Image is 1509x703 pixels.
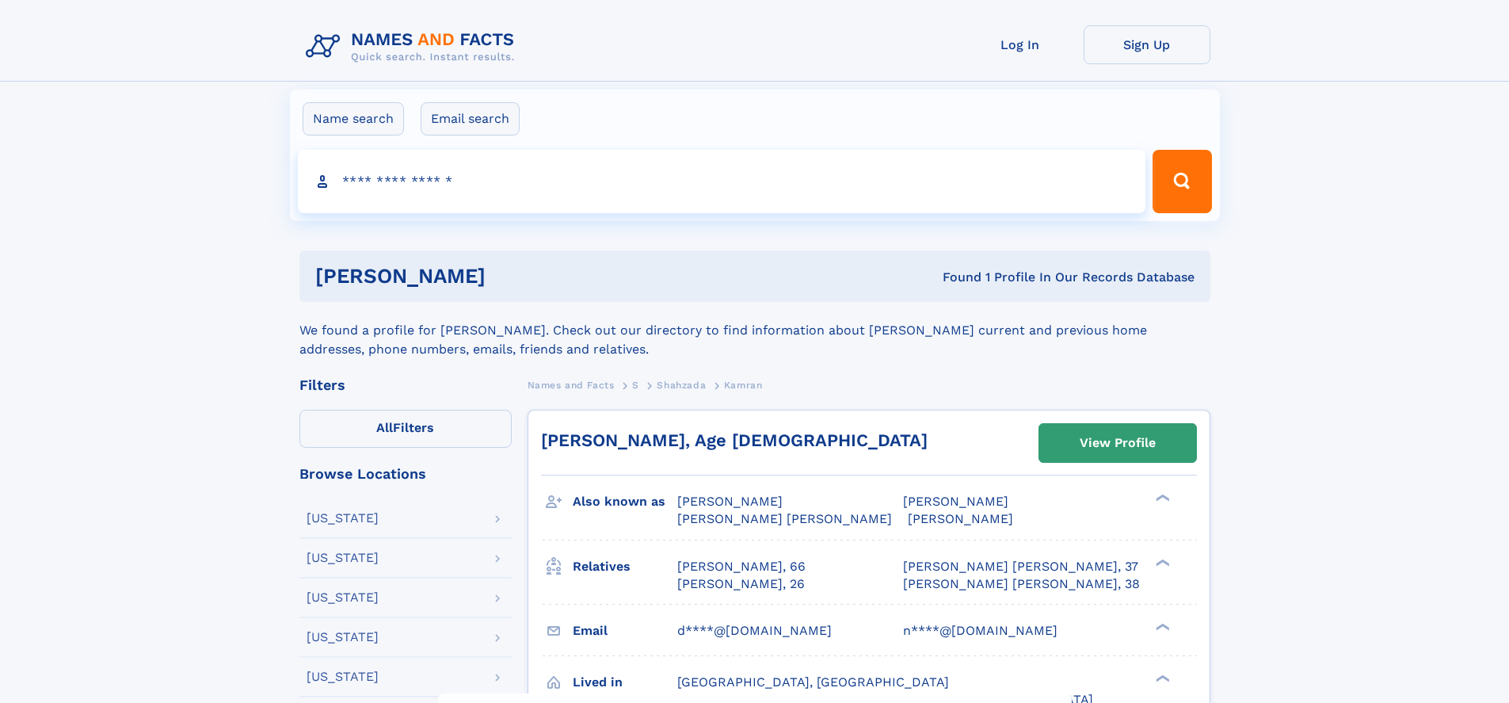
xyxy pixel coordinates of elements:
h3: Lived in [573,669,677,696]
input: search input [298,150,1146,213]
span: [PERSON_NAME] [908,511,1013,526]
a: View Profile [1039,424,1196,462]
div: [US_STATE] [307,552,379,564]
span: [PERSON_NAME] [677,494,783,509]
div: ❯ [1152,621,1171,632]
span: [PERSON_NAME] [PERSON_NAME] [677,511,892,526]
label: Name search [303,102,404,136]
h3: Also known as [573,488,677,515]
a: Shahzada [657,375,706,395]
span: S [632,380,639,391]
span: [PERSON_NAME] [903,494,1008,509]
button: Search Button [1153,150,1211,213]
div: We found a profile for [PERSON_NAME]. Check out our directory to find information about [PERSON_N... [299,302,1210,359]
div: Browse Locations [299,467,512,481]
div: ❯ [1152,557,1171,567]
a: [PERSON_NAME], 66 [677,558,806,575]
div: Filters [299,378,512,392]
div: ❯ [1152,493,1171,503]
a: Names and Facts [528,375,615,395]
div: Found 1 Profile In Our Records Database [714,269,1195,286]
span: All [376,420,393,435]
a: [PERSON_NAME] [PERSON_NAME], 38 [903,575,1140,593]
img: Logo Names and Facts [299,25,528,68]
a: [PERSON_NAME] [PERSON_NAME], 37 [903,558,1138,575]
label: Email search [421,102,520,136]
h3: Relatives [573,553,677,580]
span: Shahzada [657,380,706,391]
span: [GEOGRAPHIC_DATA], [GEOGRAPHIC_DATA] [677,674,949,690]
h3: Email [573,617,677,644]
span: Kamran [724,380,763,391]
a: S [632,375,639,395]
div: View Profile [1080,425,1156,461]
label: Filters [299,410,512,448]
div: [US_STATE] [307,671,379,683]
a: Log In [957,25,1084,64]
div: [US_STATE] [307,631,379,644]
h1: [PERSON_NAME] [315,266,714,286]
a: [PERSON_NAME], Age [DEMOGRAPHIC_DATA] [541,430,928,450]
div: [US_STATE] [307,512,379,525]
div: ❯ [1152,673,1171,683]
div: [US_STATE] [307,591,379,604]
a: [PERSON_NAME], 26 [677,575,805,593]
a: Sign Up [1084,25,1210,64]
